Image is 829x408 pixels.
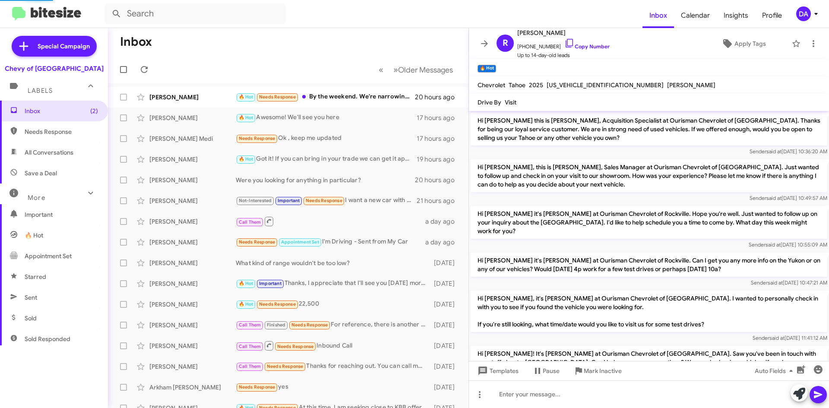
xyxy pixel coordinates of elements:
[564,43,610,50] a: Copy Number
[25,127,98,136] span: Needs Response
[25,231,43,240] span: 🔥 Hot
[25,293,37,302] span: Sent
[417,134,462,143] div: 17 hours ago
[239,322,261,328] span: Call Them
[393,64,398,75] span: »
[503,36,508,50] span: R
[789,6,820,21] button: DA
[149,155,236,164] div: [PERSON_NAME]
[517,38,610,51] span: [PHONE_NUMBER]
[38,42,90,51] span: Special Campaign
[699,36,788,51] button: Apply Tags
[667,81,715,89] span: [PERSON_NAME]
[750,148,827,155] span: Sender [DATE] 10:36:20 AM
[471,206,827,239] p: Hi [PERSON_NAME] it's [PERSON_NAME] at Ourisman Chevrolet of Rockville. Hope you're well. Just wa...
[236,340,430,351] div: Inbound Call
[478,98,501,106] span: Drive By
[430,300,462,309] div: [DATE]
[415,93,462,101] div: 20 hours ago
[471,113,827,145] p: Hi [PERSON_NAME] this is [PERSON_NAME], Acquisition Specialist at Ourisman Chevrolet of [GEOGRAPH...
[239,281,253,286] span: 🔥 Hot
[751,279,827,286] span: Sender [DATE] 10:47:21 AM
[149,383,236,392] div: Arkham [PERSON_NAME]
[239,384,275,390] span: Needs Response
[425,217,462,226] div: a day ago
[267,364,304,369] span: Needs Response
[149,93,236,101] div: [PERSON_NAME]
[236,176,415,184] div: Were you looking for anything in particular?
[642,3,674,28] a: Inbox
[388,61,458,79] button: Next
[471,253,827,277] p: Hi [PERSON_NAME] it's [PERSON_NAME] at Ourisman Chevrolet of Rockville. Can I get you any more in...
[769,335,785,341] span: said at
[734,36,766,51] span: Apply Tags
[517,51,610,60] span: Up to 14-day-old leads
[374,61,458,79] nav: Page navigation example
[755,363,796,379] span: Auto Fields
[748,363,803,379] button: Auto Fields
[149,279,236,288] div: [PERSON_NAME]
[717,3,755,28] a: Insights
[120,35,152,49] h1: Inbox
[149,362,236,371] div: [PERSON_NAME]
[525,363,566,379] button: Pause
[25,107,98,115] span: Inbox
[149,196,236,205] div: [PERSON_NAME]
[425,238,462,247] div: a day ago
[104,3,286,24] input: Search
[12,36,97,57] a: Special Campaign
[236,361,430,371] div: Thanks for reaching out. You can call me in this number to discuss
[149,300,236,309] div: [PERSON_NAME]
[543,363,560,379] span: Pause
[415,176,462,184] div: 20 hours ago
[236,154,417,164] div: Got it! If you can bring in your trade we can get it appraised, and if you're ready to move forwa...
[149,114,236,122] div: [PERSON_NAME]
[471,346,827,379] p: Hi [PERSON_NAME]! It's [PERSON_NAME] at Ourisman Chevrolet of [GEOGRAPHIC_DATA]. Saw you've been ...
[278,198,300,203] span: Important
[236,113,417,123] div: Awesome! We'll see you here
[236,196,417,206] div: I want a new car with zero mileage.
[469,363,525,379] button: Templates
[766,241,781,248] span: said at
[430,342,462,350] div: [DATE]
[149,321,236,329] div: [PERSON_NAME]
[674,3,717,28] a: Calendar
[239,198,272,203] span: Not-Interested
[25,252,72,260] span: Appointment Set
[28,194,45,202] span: More
[379,64,383,75] span: «
[149,134,236,143] div: [PERSON_NAME] Medi
[25,169,57,177] span: Save a Deal
[471,159,827,192] p: Hi [PERSON_NAME], this is [PERSON_NAME], Sales Manager at Ourisman Chevrolet of [GEOGRAPHIC_DATA]...
[281,239,319,245] span: Appointment Set
[259,281,282,286] span: Important
[291,322,328,328] span: Needs Response
[239,344,261,349] span: Call Them
[417,155,462,164] div: 19 hours ago
[755,3,789,28] a: Profile
[149,217,236,226] div: [PERSON_NAME]
[25,210,98,219] span: Important
[430,259,462,267] div: [DATE]
[239,219,261,225] span: Call Them
[373,61,389,79] button: Previous
[90,107,98,115] span: (2)
[149,342,236,350] div: [PERSON_NAME]
[236,237,425,247] div: I'm Driving - Sent from My Car
[259,94,296,100] span: Needs Response
[417,196,462,205] div: 21 hours ago
[796,6,811,21] div: DA
[398,65,453,75] span: Older Messages
[517,28,610,38] span: [PERSON_NAME]
[236,278,430,288] div: Thanks, I appreciate that I'll see you [DATE] morning.
[749,241,827,248] span: Sender [DATE] 10:55:09 AM
[430,321,462,329] div: [DATE]
[753,335,827,341] span: Sender [DATE] 11:41:12 AM
[566,363,629,379] button: Mark Inactive
[306,198,342,203] span: Needs Response
[236,92,415,102] div: By the weekend. We're narrowing dealerships to visit.
[239,156,253,162] span: 🔥 Hot
[509,81,525,89] span: Tahoe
